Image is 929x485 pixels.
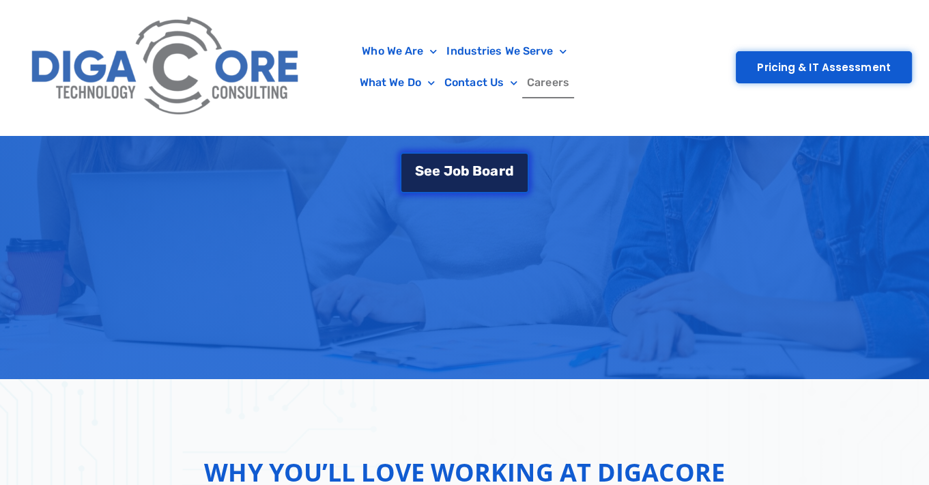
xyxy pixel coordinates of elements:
[424,164,432,178] span: e
[472,164,482,178] span: B
[432,164,440,178] span: e
[757,62,890,72] span: Pricing & IT Assessment
[355,67,440,98] a: What We Do
[357,36,442,67] a: Who We Are
[498,164,504,178] span: r
[522,67,574,98] a: Careers
[440,67,522,98] a: Contact Us
[505,164,514,178] span: d
[736,51,911,83] a: Pricing & IT Assessment
[444,164,453,178] span: J
[315,36,614,98] nav: Menu
[453,164,461,178] span: o
[24,7,309,128] img: Digacore Logo
[415,164,424,178] span: S
[482,164,490,178] span: o
[400,152,528,193] a: See Job Board
[490,164,498,178] span: a
[442,36,571,67] a: Industries We Serve
[461,164,470,178] span: b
